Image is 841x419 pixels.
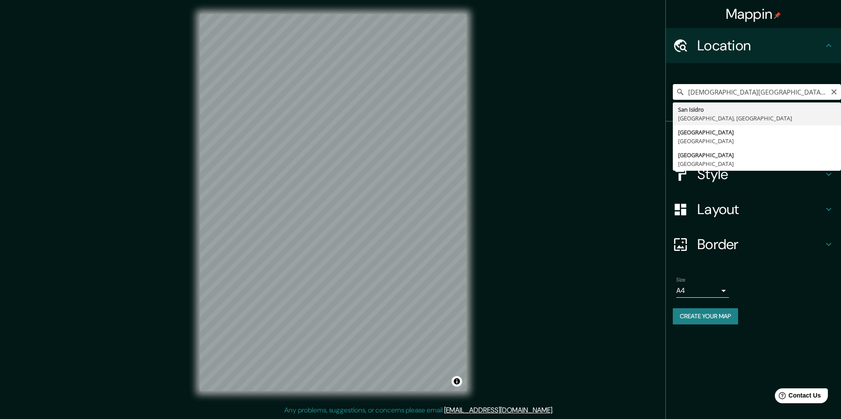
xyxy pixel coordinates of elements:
div: [GEOGRAPHIC_DATA] [678,159,836,168]
p: Any problems, suggestions, or concerns please email . [284,405,554,415]
div: [GEOGRAPHIC_DATA] [678,137,836,145]
div: Location [666,28,841,63]
canvas: Map [200,14,466,391]
div: San Isidro [678,105,836,114]
h4: Mappin [726,5,781,23]
div: Layout [666,192,841,227]
div: [GEOGRAPHIC_DATA] [678,128,836,137]
h4: Location [697,37,823,54]
div: [GEOGRAPHIC_DATA] [678,151,836,159]
div: Style [666,157,841,192]
div: Border [666,227,841,262]
h4: Layout [697,201,823,218]
button: Clear [830,87,837,95]
input: Pick your city or area [673,84,841,100]
div: [GEOGRAPHIC_DATA], [GEOGRAPHIC_DATA] [678,114,836,123]
iframe: Help widget launcher [763,385,831,409]
h4: Style [697,165,823,183]
div: . [554,405,555,415]
h4: Border [697,236,823,253]
div: . [555,405,557,415]
div: Pins [666,122,841,157]
div: A4 [676,284,729,298]
a: [EMAIL_ADDRESS][DOMAIN_NAME] [444,405,552,415]
button: Create your map [673,308,738,324]
label: Size [676,276,686,284]
img: pin-icon.png [774,12,781,19]
button: Toggle attribution [452,376,462,387]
